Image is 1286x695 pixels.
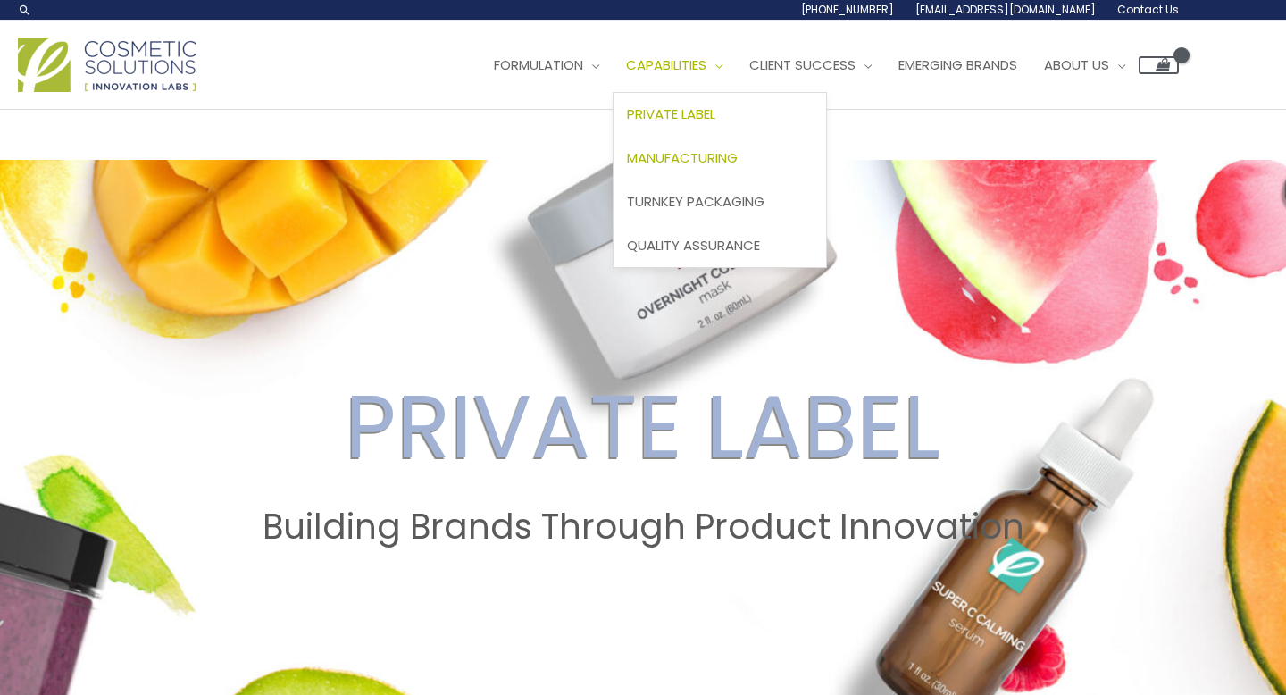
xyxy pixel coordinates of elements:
[614,137,826,180] a: Manufacturing
[613,38,736,92] a: Capabilities
[17,370,1269,483] h2: PRIVATE LABEL
[801,2,894,17] span: [PHONE_NUMBER]
[467,38,1179,92] nav: Site Navigation
[480,38,613,92] a: Formulation
[1044,55,1109,74] span: About Us
[885,38,1031,92] a: Emerging Brands
[627,192,764,211] span: Turnkey Packaging
[17,505,1269,549] h2: Building Brands Through Product Innovation
[18,38,196,92] img: Cosmetic Solutions Logo
[915,2,1096,17] span: [EMAIL_ADDRESS][DOMAIN_NAME]
[614,180,826,223] a: Turnkey Packaging
[627,148,738,167] span: Manufacturing
[626,55,706,74] span: Capabilities
[736,38,885,92] a: Client Success
[614,223,826,267] a: Quality Assurance
[614,93,826,137] a: Private Label
[627,236,760,255] span: Quality Assurance
[627,105,715,123] span: Private Label
[898,55,1017,74] span: Emerging Brands
[749,55,856,74] span: Client Success
[1117,2,1179,17] span: Contact Us
[1031,38,1139,92] a: About Us
[18,3,32,17] a: Search icon link
[1139,56,1179,74] a: View Shopping Cart, empty
[494,55,583,74] span: Formulation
